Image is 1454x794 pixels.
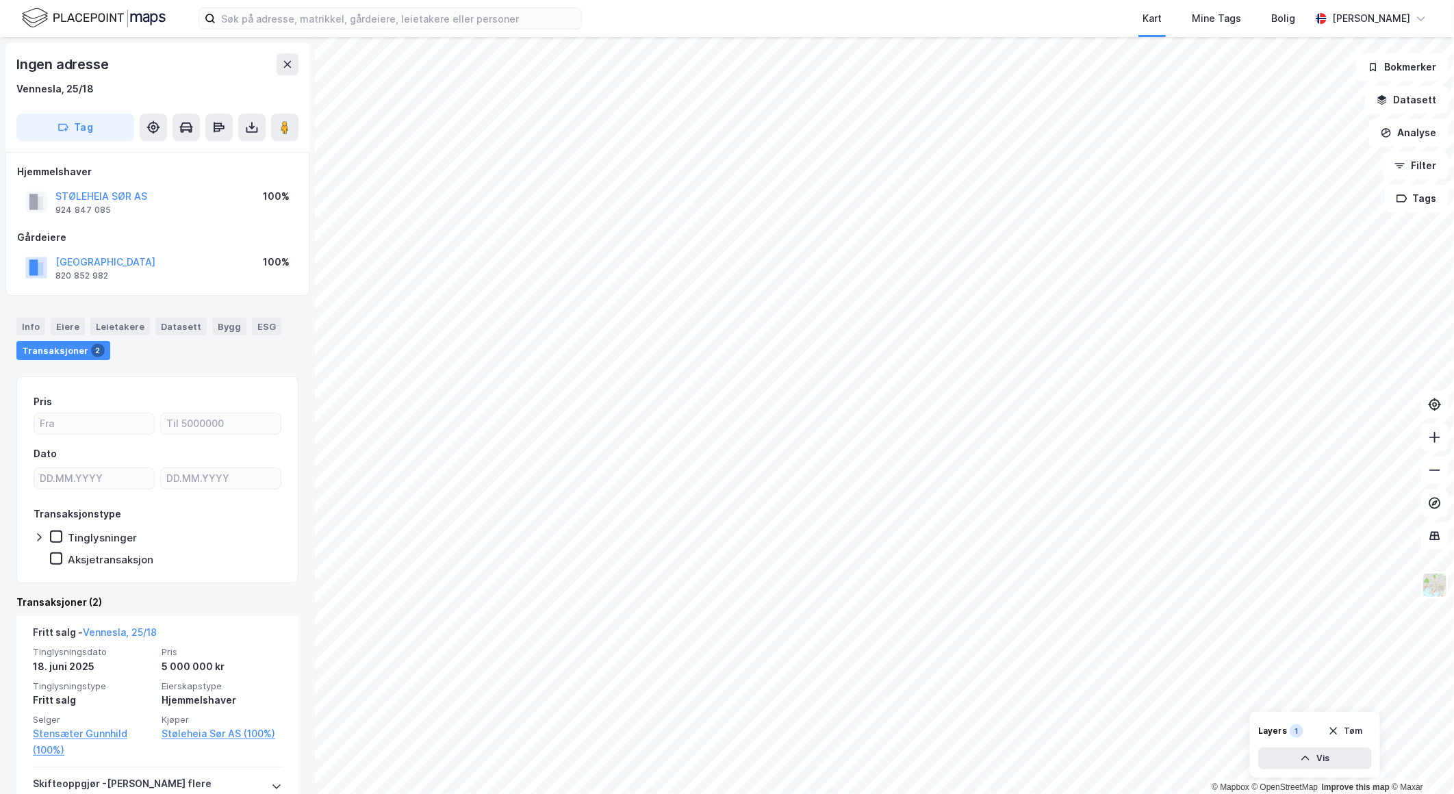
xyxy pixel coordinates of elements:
div: 100% [263,254,290,270]
span: Tinglysningsdato [33,646,153,658]
div: Datasett [155,318,207,335]
span: Kjøper [162,714,282,726]
div: Hjemmelshaver [162,692,282,708]
button: Tøm [1319,720,1372,742]
img: Z [1422,572,1448,598]
button: Tags [1385,185,1449,212]
div: Info [16,318,45,335]
div: Gårdeiere [17,229,298,246]
div: Transaksjonstype [34,506,121,522]
div: Bolig [1271,10,1295,27]
button: Bokmerker [1356,53,1449,81]
div: Fritt salg - [33,624,157,646]
div: 924 847 085 [55,205,111,216]
div: Vennesla, 25/18 [16,81,94,97]
input: Fra [34,413,154,434]
img: logo.f888ab2527a4732fd821a326f86c7f29.svg [22,6,166,30]
span: Selger [33,714,153,726]
div: Dato [34,446,57,462]
span: Tinglysningstype [33,680,153,692]
input: DD.MM.YYYY [34,468,154,489]
div: Hjemmelshaver [17,164,298,180]
div: Aksjetransaksjon [68,553,153,566]
div: 100% [263,188,290,205]
div: Transaksjoner (2) [16,594,298,611]
div: ESG [252,318,281,335]
button: Analyse [1369,119,1449,146]
div: Ingen adresse [16,53,111,75]
span: Eierskapstype [162,680,282,692]
div: Eiere [51,318,85,335]
a: Improve this map [1322,782,1390,792]
div: Pris [34,394,52,410]
div: 2 [91,344,105,357]
div: Transaksjoner [16,341,110,360]
div: 1 [1290,724,1303,738]
button: Vis [1258,747,1372,769]
a: Vennesla, 25/18 [83,626,157,638]
button: Tag [16,114,134,141]
a: Stensæter Gunnhild (100%) [33,726,153,758]
a: Støleheia Sør AS (100%) [162,726,282,742]
div: 5 000 000 kr [162,658,282,675]
div: Layers [1258,726,1287,737]
button: Filter [1383,152,1449,179]
iframe: Chat Widget [1386,728,1454,794]
div: 18. juni 2025 [33,658,153,675]
input: Til 5000000 [161,413,281,434]
div: Fritt salg [33,692,153,708]
div: Mine Tags [1192,10,1241,27]
div: Tinglysninger [68,531,137,544]
input: DD.MM.YYYY [161,468,281,489]
span: Pris [162,646,282,658]
div: [PERSON_NAME] [1332,10,1410,27]
div: Leietakere [90,318,150,335]
div: Kart [1143,10,1162,27]
div: Bygg [212,318,246,335]
div: Kontrollprogram for chat [1386,728,1454,794]
a: OpenStreetMap [1252,782,1318,792]
a: Mapbox [1212,782,1249,792]
button: Datasett [1365,86,1449,114]
input: Søk på adresse, matrikkel, gårdeiere, leietakere eller personer [216,8,581,29]
div: 820 852 982 [55,270,108,281]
